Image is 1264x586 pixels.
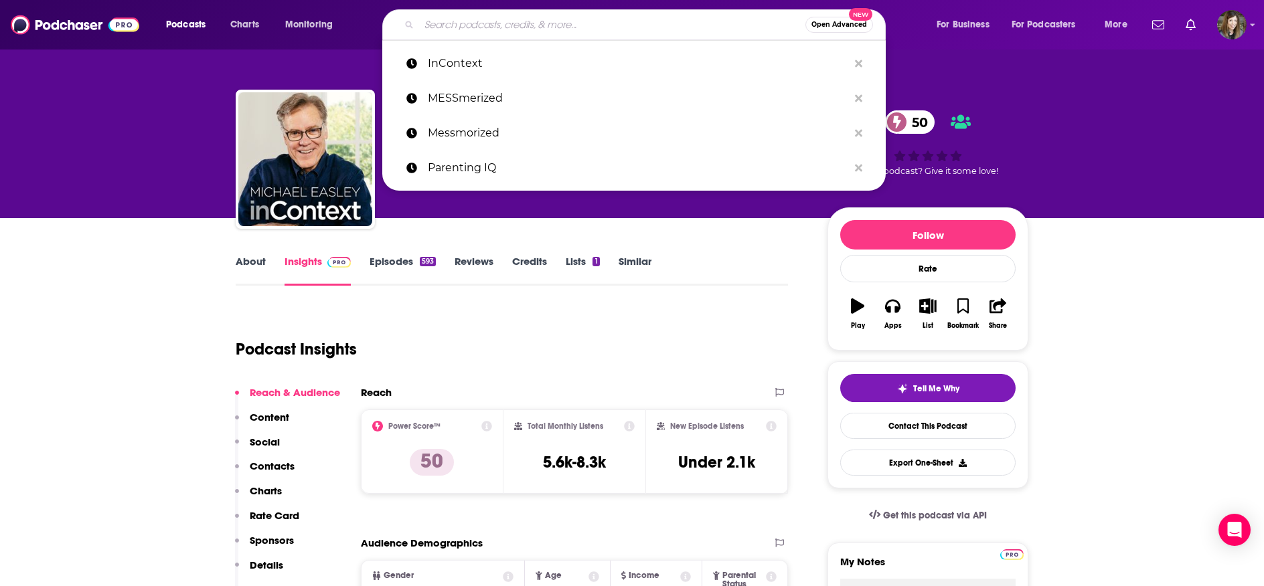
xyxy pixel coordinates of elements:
[875,290,910,338] button: Apps
[235,484,282,509] button: Charts
[235,559,283,583] button: Details
[235,411,289,435] button: Content
[858,499,998,532] a: Get this podcast via API
[827,102,1028,185] div: 50Good podcast? Give it some love!
[947,322,979,330] div: Bookmark
[897,383,908,394] img: tell me why sparkle
[840,413,1016,439] a: Contact This Podcast
[883,510,987,521] span: Get this podcast via API
[428,151,848,185] p: Parenting IQ
[884,322,902,330] div: Apps
[236,339,357,359] h1: Podcast Insights
[566,255,599,286] a: Lists1
[361,386,392,399] h2: Reach
[428,46,848,81] p: InContext
[1003,14,1095,35] button: open menu
[382,81,886,116] a: MESSmerized
[927,14,1006,35] button: open menu
[840,255,1016,282] div: Rate
[1217,10,1247,39] button: Show profile menu
[1000,547,1024,560] a: Pro website
[157,14,223,35] button: open menu
[235,534,294,559] button: Sponsors
[235,386,340,411] button: Reach & Audience
[395,9,898,40] div: Search podcasts, credits, & more...
[238,92,372,226] img: Michael Easley inContext
[327,257,351,268] img: Podchaser Pro
[1147,13,1170,36] a: Show notifications dropdown
[428,116,848,151] p: Messmorized
[250,534,294,547] p: Sponsors
[1012,15,1076,34] span: For Podcasters
[945,290,980,338] button: Bookmark
[370,255,436,286] a: Episodes593
[849,8,873,21] span: New
[528,421,603,431] h2: Total Monthly Listens
[1180,13,1201,36] a: Show notifications dropdown
[361,536,483,549] h2: Audience Demographics
[285,15,333,34] span: Monitoring
[592,257,599,266] div: 1
[1217,10,1247,39] span: Logged in as ElizabethHawkins
[250,484,282,497] p: Charts
[1217,10,1247,39] img: User Profile
[545,571,562,580] span: Age
[236,255,266,286] a: About
[235,435,280,460] button: Social
[811,21,867,28] span: Open Advanced
[937,15,990,34] span: For Business
[840,290,875,338] button: Play
[989,322,1007,330] div: Share
[250,460,295,472] p: Contacts
[840,555,1016,579] label: My Notes
[455,255,493,286] a: Reviews
[840,220,1016,250] button: Follow
[543,452,606,472] h3: 5.6k-8.3k
[250,386,340,399] p: Reach & Audience
[428,81,848,116] p: MESSmerized
[923,322,933,330] div: List
[913,383,959,394] span: Tell Me Why
[911,290,945,338] button: List
[382,116,886,151] a: Messmorized
[840,374,1016,402] button: tell me why sparkleTell Me Why
[388,421,441,431] h2: Power Score™
[420,257,436,266] div: 593
[382,46,886,81] a: InContext
[235,460,295,484] button: Contacts
[250,411,289,423] p: Content
[858,166,998,176] span: Good podcast? Give it some love!
[250,435,280,448] p: Social
[230,15,259,34] span: Charts
[898,110,935,134] span: 50
[1095,14,1144,35] button: open menu
[235,509,299,534] button: Rate Card
[11,12,139,37] img: Podchaser - Follow, Share and Rate Podcasts
[1218,514,1251,546] div: Open Intercom Messenger
[1105,15,1127,34] span: More
[384,571,414,580] span: Gender
[222,14,267,35] a: Charts
[166,15,206,34] span: Podcasts
[512,255,547,286] a: Credits
[410,449,454,476] p: 50
[382,151,886,185] a: Parenting IQ
[981,290,1016,338] button: Share
[840,450,1016,476] button: Export One-Sheet
[678,452,755,472] h3: Under 2.1k
[250,559,283,571] p: Details
[629,571,659,580] span: Income
[276,14,350,35] button: open menu
[285,255,351,286] a: InsightsPodchaser Pro
[885,110,935,134] a: 50
[851,322,865,330] div: Play
[670,421,744,431] h2: New Episode Listens
[1000,549,1024,560] img: Podchaser Pro
[250,509,299,522] p: Rate Card
[419,14,805,35] input: Search podcasts, credits, & more...
[805,17,873,33] button: Open AdvancedNew
[619,255,651,286] a: Similar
